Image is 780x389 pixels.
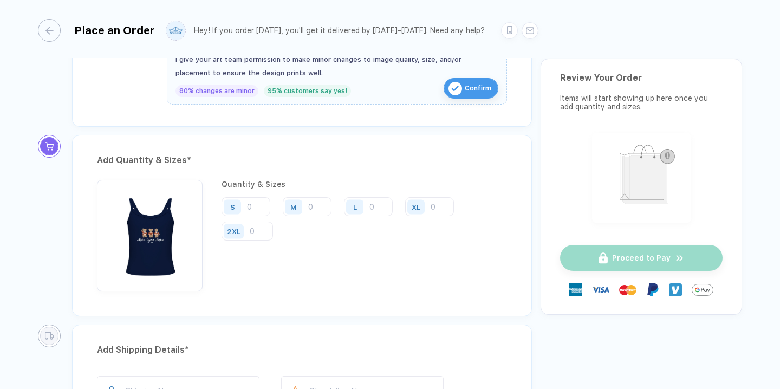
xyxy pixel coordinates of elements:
[97,341,507,359] div: Add Shipping Details
[175,53,498,80] div: I give your art team permission to make minor changes to image quality, size, and/or placement to...
[692,279,713,301] img: GPay
[465,80,491,97] span: Confirm
[592,281,609,299] img: visa
[646,283,659,296] img: Paypal
[97,152,507,169] div: Add Quantity & Sizes
[102,185,197,280] img: 1257cdb9-1367-4740-bbfc-85c86b33dd3d_nt_front_1758830741059.jpg
[597,138,686,216] img: shopping_bag.png
[412,203,420,211] div: XL
[353,203,357,211] div: L
[74,24,155,37] div: Place an Order
[264,85,351,97] div: 95% customers say yes!
[290,203,297,211] div: M
[569,283,582,296] img: express
[166,21,185,40] img: user profile
[230,203,235,211] div: S
[227,227,240,235] div: 2XL
[560,73,723,83] div: Review Your Order
[669,283,682,296] img: Venmo
[222,180,507,189] div: Quantity & Sizes
[448,82,462,95] img: icon
[444,78,498,99] button: iconConfirm
[175,85,258,97] div: 80% changes are minor
[194,26,485,35] div: Hey! If you order [DATE], you'll get it delivered by [DATE]–[DATE]. Need any help?
[619,281,636,299] img: master-card
[560,94,723,111] div: Items will start showing up here once you add quantity and sizes.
